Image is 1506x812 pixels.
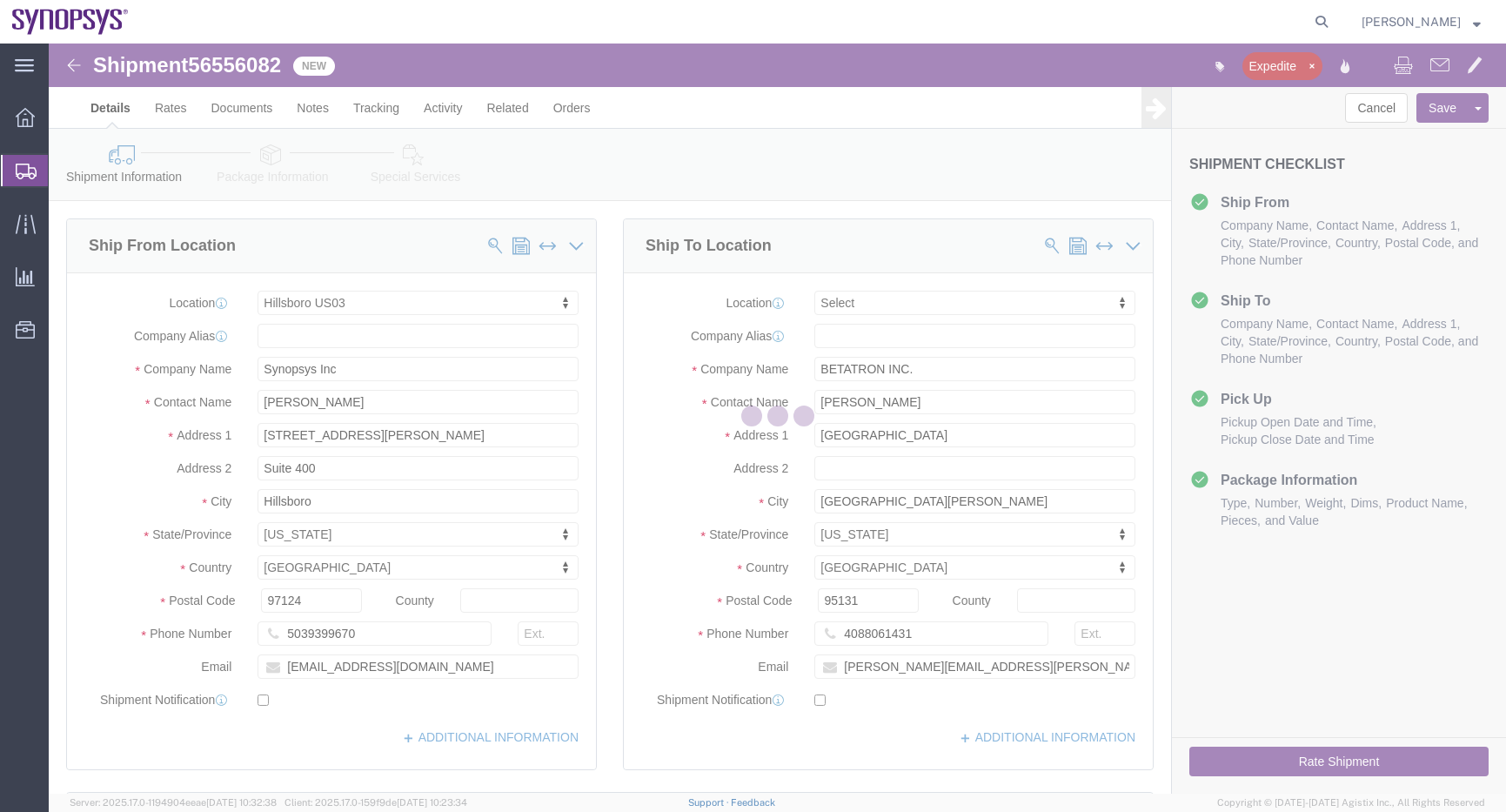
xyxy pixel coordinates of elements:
[731,797,775,808] a: Feedback
[688,797,732,808] a: Support
[12,9,129,35] img: logo
[1361,11,1482,32] button: [PERSON_NAME]
[1362,12,1461,31] span: Eric Beilstein
[1217,795,1485,810] span: Copyright © [DATE]-[DATE] Agistix Inc., All Rights Reserved
[397,797,467,808] span: [DATE] 10:23:34
[284,797,467,808] span: Client: 2025.17.0-159f9de
[70,797,277,808] span: Server: 2025.17.0-1194904eeae
[206,797,277,808] span: [DATE] 10:32:38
